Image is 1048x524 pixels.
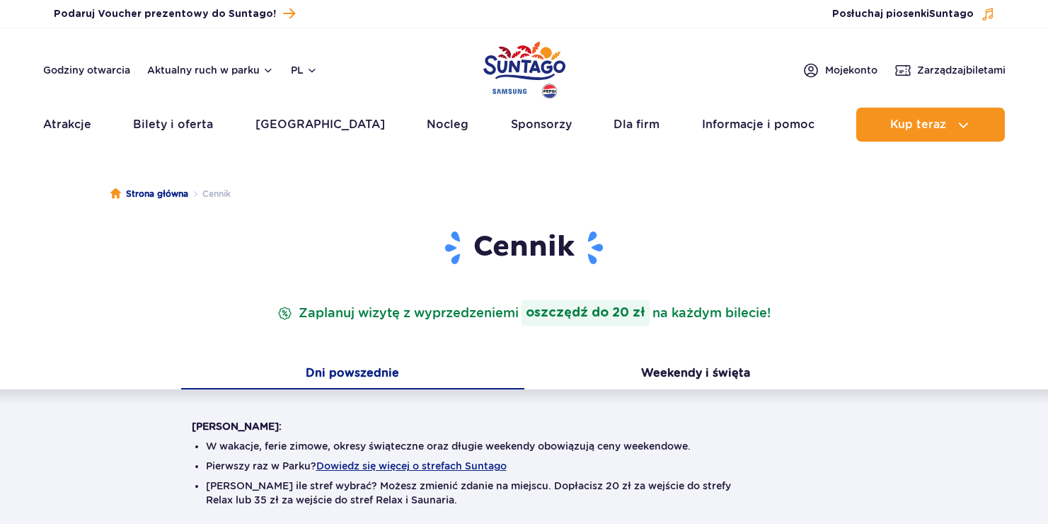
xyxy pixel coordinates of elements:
a: Sponsorzy [511,108,572,142]
a: Park of Poland [483,35,565,101]
a: Informacje i pomoc [702,108,814,142]
span: Zarządzaj biletami [917,63,1006,77]
a: Nocleg [427,108,468,142]
span: Moje konto [825,63,877,77]
a: Godziny otwarcia [43,63,130,77]
span: Posłuchaj piosenki [832,7,974,21]
span: Kup teraz [890,118,946,131]
button: Dni powszednie [181,360,524,389]
span: Suntago [929,9,974,19]
li: [PERSON_NAME] ile stref wybrać? Możesz zmienić zdanie na miejscu. Dopłacisz 20 zł za wejście do s... [206,479,843,507]
a: [GEOGRAPHIC_DATA] [255,108,385,142]
button: Aktualny ruch w parku [147,64,274,76]
span: Podaruj Voucher prezentowy do Suntago! [54,7,276,21]
a: Atrakcje [43,108,91,142]
li: Cennik [188,187,231,201]
button: Weekendy i święta [524,360,868,389]
p: Zaplanuj wizytę z wyprzedzeniem na każdym bilecie! [275,300,773,326]
strong: oszczędź do 20 zł [522,300,650,326]
a: Strona główna [110,187,188,201]
a: Dla firm [614,108,660,142]
a: Podaruj Voucher prezentowy do Suntago! [54,4,295,23]
button: Dowiedz się więcej o strefach Suntago [316,460,507,472]
a: Zarządzajbiletami [894,62,1006,79]
h1: Cennik [192,229,857,266]
a: Bilety i oferta [133,108,213,142]
li: W wakacje, ferie zimowe, okresy świąteczne oraz długie weekendy obowiązują ceny weekendowe. [206,439,843,453]
button: pl [291,63,318,77]
strong: [PERSON_NAME]: [192,421,282,432]
a: Mojekonto [802,62,877,79]
button: Posłuchaj piosenkiSuntago [832,7,995,21]
button: Kup teraz [856,108,1005,142]
li: Pierwszy raz w Parku? [206,459,843,473]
